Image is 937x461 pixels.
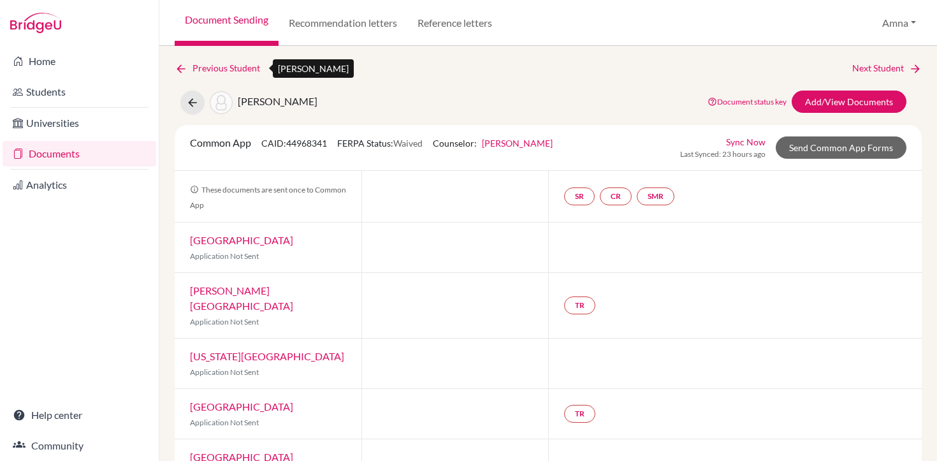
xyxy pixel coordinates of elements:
a: Sync Now [726,135,766,149]
span: Application Not Sent [190,367,259,377]
a: Home [3,48,156,74]
span: Counselor: [433,138,553,149]
a: Analytics [3,172,156,198]
a: Next Student [852,61,922,75]
a: TR [564,405,595,423]
span: Application Not Sent [190,418,259,427]
span: Last Synced: 23 hours ago [680,149,766,160]
a: Help center [3,402,156,428]
span: Application Not Sent [190,317,259,326]
a: Document status key [708,97,787,106]
a: Students [3,79,156,105]
a: Previous Student [175,61,270,75]
a: CR [600,187,632,205]
img: Bridge-U [10,13,61,33]
span: Waived [393,138,423,149]
a: Send Common App Forms [776,136,906,159]
a: SMR [637,187,674,205]
span: Common App [190,136,251,149]
a: TR [564,296,595,314]
a: Universities [3,110,156,136]
a: Add/View Documents [792,91,906,113]
span: CAID: 44968341 [261,138,327,149]
div: [PERSON_NAME] [273,59,354,78]
a: [PERSON_NAME] [482,138,553,149]
span: FERPA Status: [337,138,423,149]
span: These documents are sent once to Common App [190,185,346,210]
a: [PERSON_NAME][GEOGRAPHIC_DATA] [190,284,293,312]
button: Amna [876,11,922,35]
a: [US_STATE][GEOGRAPHIC_DATA] [190,350,344,362]
span: [PERSON_NAME] [238,95,317,107]
a: Documents [3,141,156,166]
a: [GEOGRAPHIC_DATA] [190,234,293,246]
a: [GEOGRAPHIC_DATA] [190,400,293,413]
a: SR [564,187,595,205]
span: Application Not Sent [190,251,259,261]
a: Community [3,433,156,458]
